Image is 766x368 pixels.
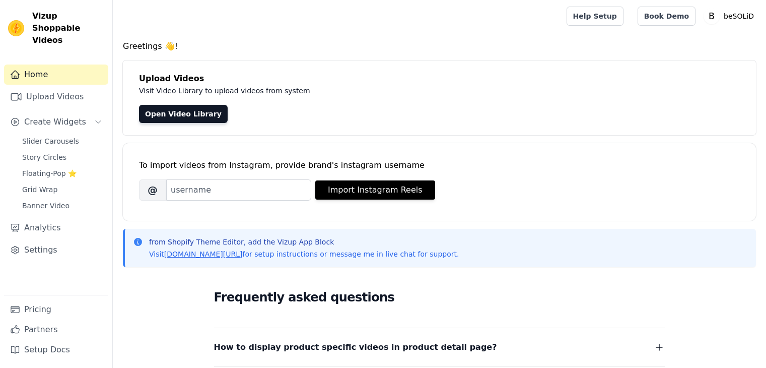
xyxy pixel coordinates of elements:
[214,340,665,354] button: How to display product specific videos in product detail page?
[164,250,243,258] a: [DOMAIN_NAME][URL]
[149,249,459,259] p: Visit for setup instructions or message me in live chat for support.
[4,340,108,360] a: Setup Docs
[149,237,459,247] p: from Shopify Theme Editor, add the Vizup App Block
[139,85,590,97] p: Visit Video Library to upload videos from system
[139,73,740,85] h4: Upload Videos
[22,152,66,162] span: Story Circles
[22,185,57,195] span: Grid Wrap
[139,105,228,123] a: Open Video Library
[704,7,758,25] button: B beSOLiD
[139,159,740,171] div: To import videos from Instagram, provide brand's instagram username
[4,218,108,238] a: Analytics
[16,134,108,148] a: Slider Carousels
[4,112,108,132] button: Create Widgets
[4,320,108,340] a: Partners
[16,199,108,213] a: Banner Video
[123,40,756,52] h4: Greetings 👋!
[214,287,665,308] h2: Frequently asked questions
[139,179,166,201] span: @
[4,65,108,85] a: Home
[4,299,108,320] a: Pricing
[32,10,104,46] span: Vizup Shoppable Videos
[315,180,435,200] button: Import Instagram Reels
[638,7,695,26] a: Book Demo
[214,340,497,354] span: How to display product specific videos in product detail page?
[4,87,108,107] a: Upload Videos
[24,116,86,128] span: Create Widgets
[8,20,24,36] img: Vizup
[16,166,108,180] a: Floating-Pop ⭐
[709,11,715,21] text: B
[22,201,69,211] span: Banner Video
[22,136,79,146] span: Slider Carousels
[16,182,108,197] a: Grid Wrap
[22,168,77,178] span: Floating-Pop ⭐
[567,7,623,26] a: Help Setup
[4,240,108,260] a: Settings
[166,179,311,201] input: username
[16,150,108,164] a: Story Circles
[720,7,758,25] p: beSOLiD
